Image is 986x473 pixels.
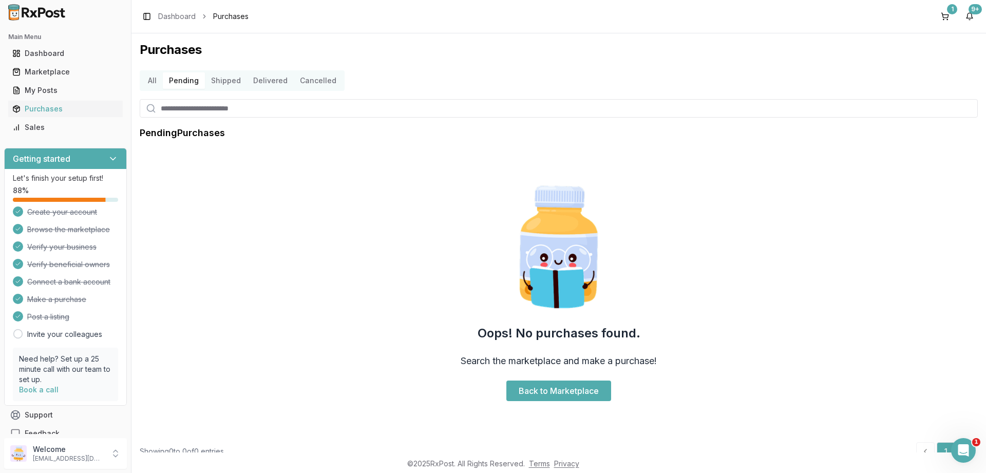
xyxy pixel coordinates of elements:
[4,4,70,21] img: RxPost Logo
[961,8,978,25] button: 9+
[12,104,119,114] div: Purchases
[140,126,225,140] h1: Pending Purchases
[493,181,624,313] img: Smart Pill Bottle
[937,442,955,461] a: 1
[4,406,127,424] button: Support
[27,207,97,217] span: Create your account
[158,11,196,22] a: Dashboard
[158,11,249,22] nav: breadcrumb
[33,455,104,463] p: [EMAIL_ADDRESS][DOMAIN_NAME]
[27,277,110,287] span: Connect a bank account
[506,381,611,401] a: Back to Marketplace
[27,259,110,270] span: Verify beneficial owners
[13,153,70,165] h3: Getting started
[13,173,118,183] p: Let's finish your setup first!
[8,63,123,81] a: Marketplace
[27,242,97,252] span: Verify your business
[205,72,247,89] button: Shipped
[12,122,119,133] div: Sales
[19,354,112,385] p: Need help? Set up a 25 minute call with our team to set up.
[294,72,343,89] button: Cancelled
[4,64,127,80] button: Marketplace
[13,185,29,196] span: 88 %
[4,101,127,117] button: Purchases
[33,444,104,455] p: Welcome
[27,312,69,322] span: Post a listing
[27,224,110,235] span: Browse the marketplace
[8,100,123,118] a: Purchases
[4,119,127,136] button: Sales
[972,438,980,446] span: 1
[140,446,224,457] div: Showing 0 to 0 of 0 entries
[8,44,123,63] a: Dashboard
[213,11,249,22] span: Purchases
[140,42,978,58] h1: Purchases
[142,72,163,89] button: All
[461,354,657,368] h3: Search the marketplace and make a purchase!
[8,118,123,137] a: Sales
[947,4,957,14] div: 1
[12,85,119,96] div: My Posts
[478,325,640,342] h2: Oops! No purchases found.
[25,428,60,439] span: Feedback
[8,81,123,100] a: My Posts
[916,442,978,461] nav: pagination
[27,329,102,339] a: Invite your colleagues
[10,445,27,462] img: User avatar
[554,459,579,468] a: Privacy
[4,82,127,99] button: My Posts
[27,294,86,305] span: Make a purchase
[4,45,127,62] button: Dashboard
[163,72,205,89] button: Pending
[969,4,982,14] div: 9+
[12,67,119,77] div: Marketplace
[529,459,550,468] a: Terms
[937,8,953,25] button: 1
[12,48,119,59] div: Dashboard
[247,72,294,89] button: Delivered
[19,385,59,394] a: Book a call
[8,33,123,41] h2: Main Menu
[4,424,127,443] button: Feedback
[951,438,976,463] iframe: Intercom live chat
